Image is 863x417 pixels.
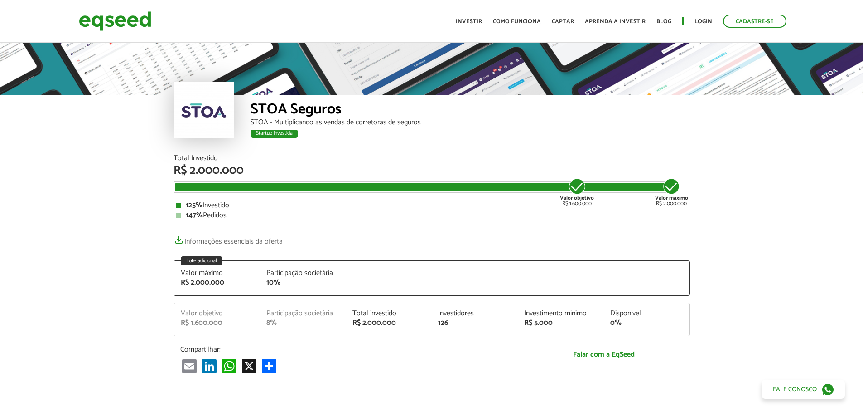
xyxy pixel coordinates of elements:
[655,177,688,206] div: R$ 2.000.000
[180,358,198,373] a: Email
[266,270,339,277] div: Participação societária
[251,119,690,126] div: STOA - Multiplicando as vendas de corretoras de seguros
[240,358,258,373] a: X
[525,345,683,364] a: Falar com a EqSeed
[266,319,339,327] div: 8%
[220,358,238,373] a: WhatsApp
[552,19,574,25] a: Captar
[180,345,511,354] p: Compartilhar:
[524,310,597,317] div: Investimento mínimo
[610,319,683,327] div: 0%
[560,177,594,206] div: R$ 1.600.000
[352,319,425,327] div: R$ 2.000.000
[585,19,646,25] a: Aprenda a investir
[200,358,218,373] a: LinkedIn
[251,130,298,138] div: Startup investida
[723,15,786,28] a: Cadastre-se
[438,310,511,317] div: Investidores
[260,358,278,373] a: Compartilhar
[352,310,425,317] div: Total investido
[656,19,671,25] a: Blog
[524,319,597,327] div: R$ 5.000
[176,202,688,209] div: Investido
[493,19,541,25] a: Como funciona
[176,212,688,219] div: Pedidos
[694,19,712,25] a: Login
[266,310,339,317] div: Participação societária
[181,310,253,317] div: Valor objetivo
[655,194,688,202] strong: Valor máximo
[456,19,482,25] a: Investir
[181,270,253,277] div: Valor máximo
[181,279,253,286] div: R$ 2.000.000
[181,256,222,265] div: Lote adicional
[438,319,511,327] div: 126
[762,380,845,399] a: Fale conosco
[186,209,203,221] strong: 147%
[560,194,594,202] strong: Valor objetivo
[174,155,690,162] div: Total Investido
[266,279,339,286] div: 10%
[79,9,151,33] img: EqSeed
[186,199,202,211] strong: 125%
[251,102,690,119] div: STOA Seguros
[181,319,253,327] div: R$ 1.600.000
[174,165,690,177] div: R$ 2.000.000
[610,310,683,317] div: Disponível
[174,233,283,245] a: Informações essenciais da oferta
